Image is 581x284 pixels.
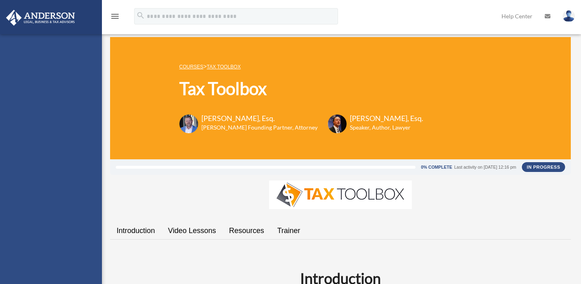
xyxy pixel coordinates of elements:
[161,219,223,242] a: Video Lessons
[179,114,198,133] img: Toby-circle-head.png
[522,162,565,172] div: In Progress
[110,14,120,21] a: menu
[271,219,307,242] a: Trainer
[110,219,161,242] a: Introduction
[179,77,423,101] h1: Tax Toolbox
[350,123,413,132] h6: Speaker, Author, Lawyer
[4,10,77,26] img: Anderson Advisors Platinum Portal
[421,165,452,170] div: 0% Complete
[179,64,203,70] a: COURSES
[563,10,575,22] img: User Pic
[136,11,145,20] i: search
[454,165,516,170] div: Last activity on [DATE] 12:16 pm
[328,114,347,133] img: Scott-Estill-Headshot.png
[350,113,423,123] h3: [PERSON_NAME], Esq.
[223,219,271,242] a: Resources
[110,11,120,21] i: menu
[201,123,318,132] h6: [PERSON_NAME] Founding Partner, Attorney
[207,64,241,70] a: Tax Toolbox
[201,113,318,123] h3: [PERSON_NAME], Esq.
[179,62,423,72] p: >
